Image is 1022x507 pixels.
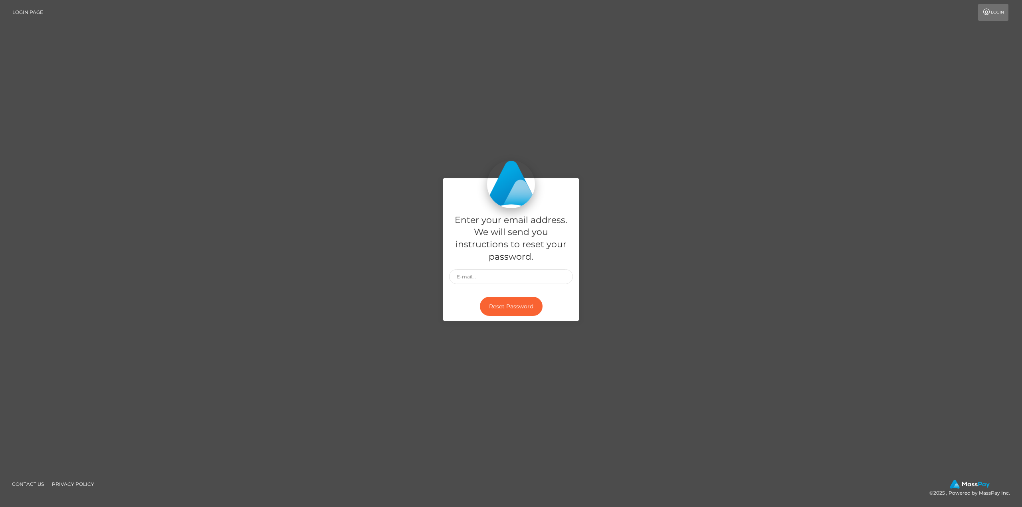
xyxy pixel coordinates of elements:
a: Login Page [12,4,43,21]
a: Login [978,4,1008,21]
a: Contact Us [9,478,47,490]
a: Privacy Policy [49,478,97,490]
input: E-mail... [449,269,573,284]
h5: Enter your email address. We will send you instructions to reset your password. [449,214,573,263]
div: © 2025 , Powered by MassPay Inc. [929,480,1016,497]
button: Reset Password [480,297,543,316]
img: MassPay Login [487,160,535,208]
img: MassPay [950,480,990,489]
